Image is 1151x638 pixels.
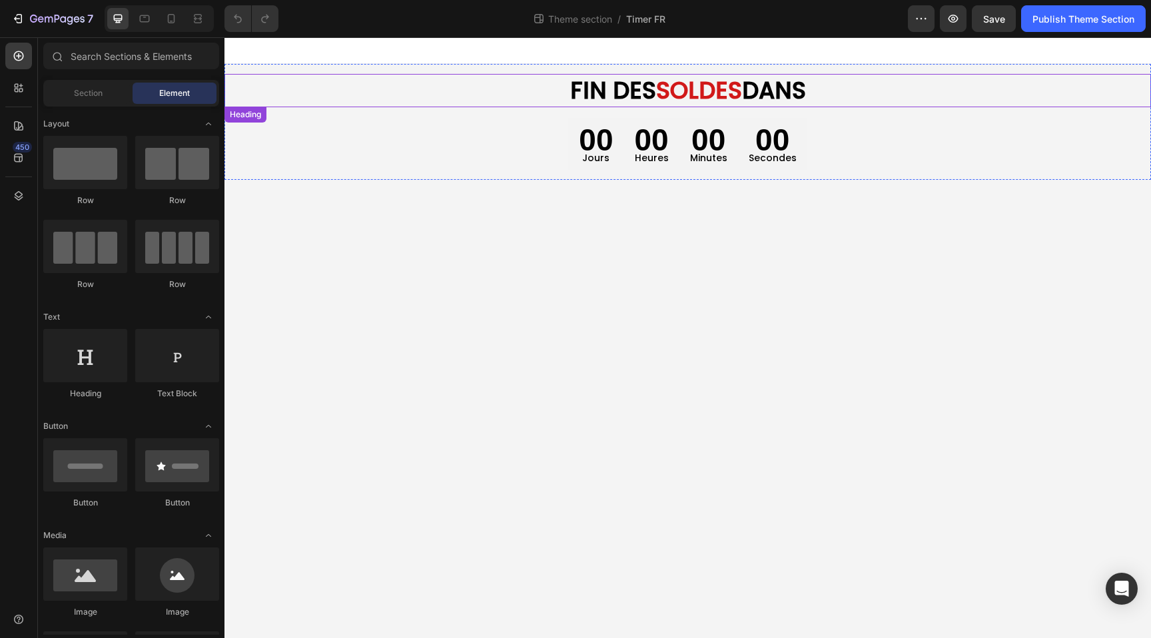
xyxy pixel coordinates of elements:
[135,606,219,618] div: Image
[135,278,219,290] div: Row
[43,606,127,618] div: Image
[617,12,621,26] span: /
[972,5,1016,32] button: Save
[43,311,60,323] span: Text
[159,87,190,99] span: Element
[135,194,219,206] div: Row
[43,529,67,541] span: Media
[43,497,127,509] div: Button
[43,194,127,206] div: Row
[354,83,388,123] div: 00
[198,306,219,328] span: Toggle open
[224,5,278,32] div: Undo/Redo
[466,83,503,123] div: 00
[198,416,219,437] span: Toggle open
[198,525,219,546] span: Toggle open
[13,142,32,153] div: 450
[74,87,103,99] span: Section
[410,83,444,123] div: 00
[983,13,1005,25] span: Save
[198,113,219,135] span: Toggle open
[410,113,444,129] p: Heures
[43,278,127,290] div: Row
[524,113,572,129] p: Secondes
[135,497,219,509] div: Button
[135,388,219,400] div: Text Block
[466,113,503,129] p: Minutes
[1106,573,1138,605] div: Open Intercom Messenger
[43,43,219,69] input: Search Sections & Elements
[1032,12,1134,26] div: Publish Theme Section
[5,5,99,32] button: 7
[87,11,93,27] p: 7
[224,37,1151,638] iframe: Design area
[626,12,665,26] span: Timer FR
[546,12,615,26] span: Theme section
[524,83,572,123] div: 00
[43,388,127,400] div: Heading
[43,420,68,432] span: Button
[354,113,388,129] p: Jours
[1021,5,1146,32] button: Publish Theme Section
[43,118,69,130] span: Layout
